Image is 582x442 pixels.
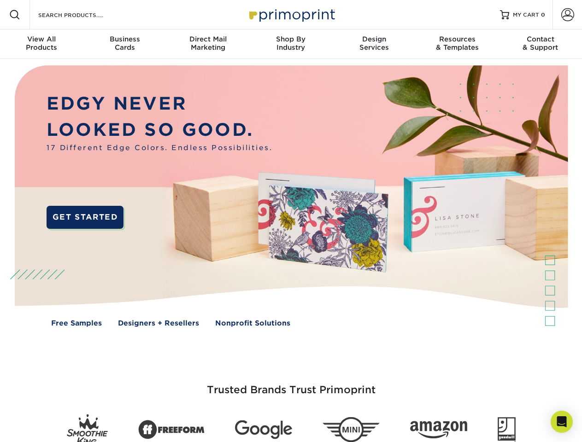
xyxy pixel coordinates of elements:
a: GET STARTED [47,206,123,229]
div: Industry [249,35,332,52]
a: Nonprofit Solutions [215,318,290,329]
img: Amazon [410,421,467,439]
span: 0 [541,12,545,18]
a: BusinessCards [83,29,166,59]
a: DesignServices [333,29,416,59]
div: & Templates [416,35,499,52]
a: Designers + Resellers [118,318,199,329]
span: Design [333,35,416,43]
div: Open Intercom Messenger [551,411,573,433]
a: Shop ByIndustry [249,29,332,59]
p: EDGY NEVER [47,91,272,117]
div: & Support [499,35,582,52]
a: Contact& Support [499,29,582,59]
span: 17 Different Edge Colors. Endless Possibilities. [47,143,272,153]
div: Cards [83,35,166,52]
p: LOOKED SO GOOD. [47,117,272,143]
span: Business [83,35,166,43]
img: Goodwill [498,417,516,442]
span: Contact [499,35,582,43]
span: Direct Mail [166,35,249,43]
div: Marketing [166,35,249,52]
div: Services [333,35,416,52]
input: SEARCH PRODUCTS..... [37,9,127,20]
h3: Trusted Brands Trust Primoprint [22,362,561,407]
a: Direct MailMarketing [166,29,249,59]
img: Primoprint [245,5,337,24]
span: Shop By [249,35,332,43]
span: Resources [416,35,499,43]
a: Resources& Templates [416,29,499,59]
img: Google [235,420,292,439]
span: MY CART [513,11,539,19]
a: Free Samples [51,318,102,329]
